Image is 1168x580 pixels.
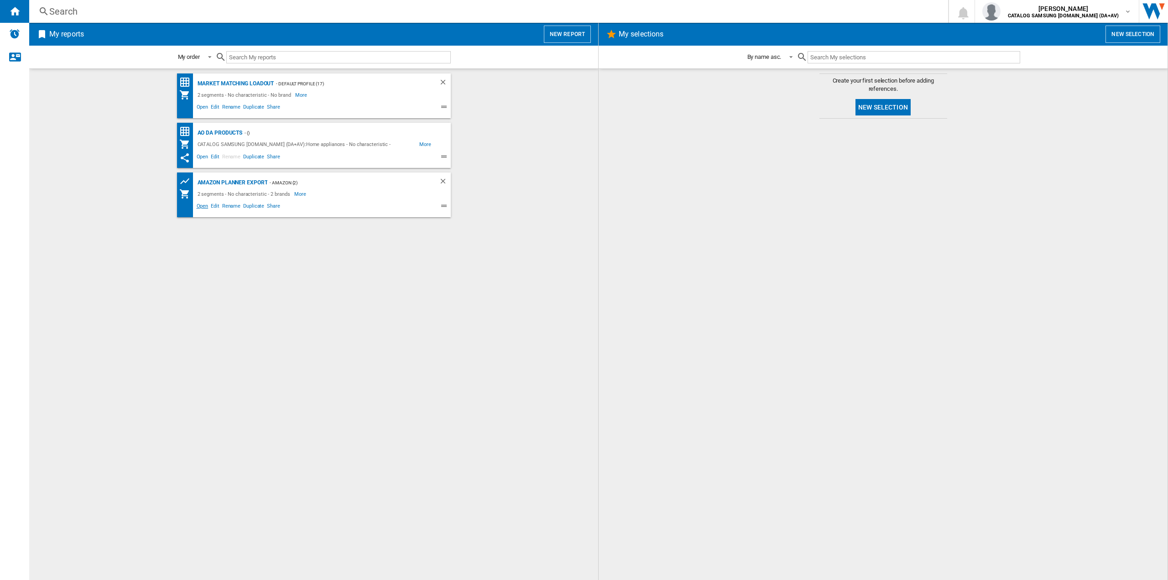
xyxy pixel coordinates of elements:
span: Duplicate [242,202,266,213]
div: - Default profile (17) [274,78,420,89]
div: Search [49,5,924,18]
span: [PERSON_NAME] [1008,4,1119,13]
div: My Assortment [179,139,195,150]
img: profile.jpg [982,2,1001,21]
span: More [294,188,308,199]
span: More [419,139,433,150]
span: Rename [221,152,242,163]
span: Edit [209,152,221,163]
div: Delete [439,177,451,188]
h2: My reports [47,26,86,43]
button: New report [544,26,591,43]
input: Search My reports [226,51,451,63]
div: 2 segments - No characteristic - 2 brands [195,188,295,199]
span: Share [266,202,282,213]
div: Delete [439,78,451,89]
button: New selection [855,99,911,115]
span: Open [195,152,210,163]
div: AO DA Products [195,127,243,139]
div: Price Matrix [179,126,195,137]
div: - () [242,127,432,139]
span: Open [195,103,210,114]
span: Open [195,202,210,213]
div: By name asc. [747,53,782,60]
span: Edit [209,103,221,114]
div: My order [178,53,200,60]
div: Price Matrix [179,77,195,88]
div: Product prices grid [179,176,195,187]
div: 2 segments - No characteristic - No brand [195,89,296,100]
div: CATALOG SAMSUNG [DOMAIN_NAME] (DA+AV):Home appliances - No characteristic - SAMSUNG [195,139,419,150]
div: - Amazon (2) [267,177,420,188]
span: Rename [221,202,242,213]
span: Duplicate [242,103,266,114]
span: Create your first selection before adding references. [819,77,947,93]
div: Market Matching Loadout [195,78,274,89]
input: Search My selections [808,51,1020,63]
span: More [295,89,308,100]
img: alerts-logo.svg [9,28,20,39]
span: Rename [221,103,242,114]
span: Share [266,103,282,114]
h2: My selections [617,26,665,43]
span: Share [266,152,282,163]
span: Duplicate [242,152,266,163]
button: New selection [1105,26,1160,43]
span: Edit [209,202,221,213]
div: My Assortment [179,188,195,199]
div: My Assortment [179,89,195,100]
b: CATALOG SAMSUNG [DOMAIN_NAME] (DA+AV) [1008,13,1119,19]
ng-md-icon: This report has been shared with you [179,152,190,163]
div: Amazon Planner Export [195,177,268,188]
